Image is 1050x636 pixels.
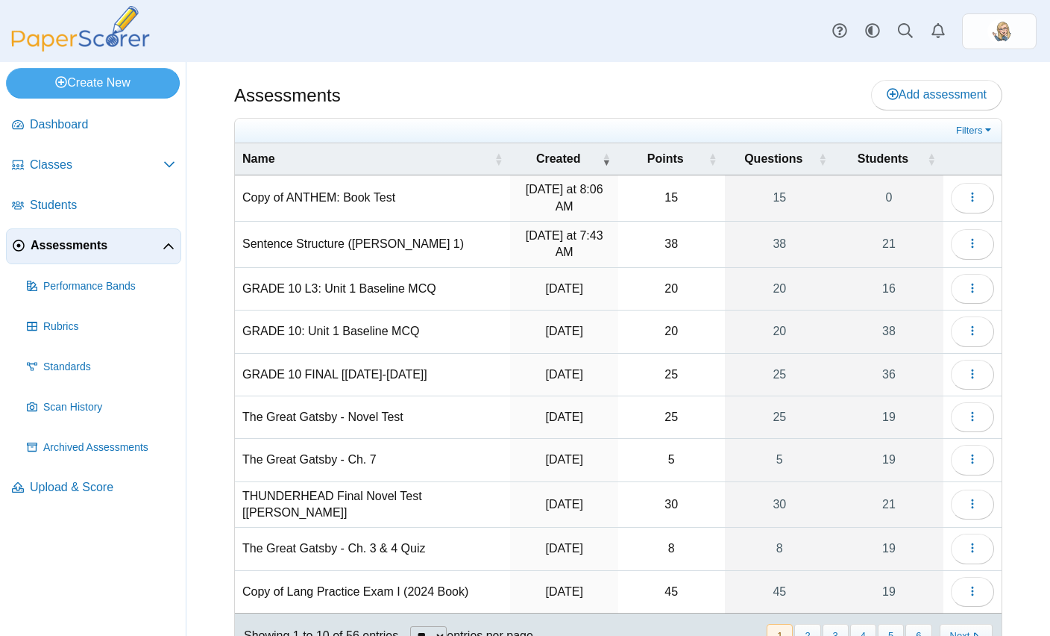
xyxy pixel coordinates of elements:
[545,498,582,511] time: May 27, 2025 at 11:39 AM
[834,482,943,528] a: 21
[31,237,163,254] span: Assessments
[618,396,725,439] td: 25
[618,222,725,268] td: 38
[834,528,943,570] a: 19
[526,183,603,212] time: Sep 25, 2025 at 8:06 AM
[618,311,725,353] td: 20
[834,222,943,267] a: 21
[725,482,835,528] a: 30
[834,175,943,221] a: 0
[6,6,155,52] img: PaperScorer
[235,439,510,481] td: The Great Gatsby - Ch. 7
[725,268,835,310] a: 20
[618,571,725,614] td: 45
[725,354,835,396] a: 25
[21,269,181,305] a: Performance Bands
[834,439,943,481] a: 19
[545,585,582,598] time: Apr 22, 2025 at 1:31 PM
[545,325,582,337] time: Sep 2, 2025 at 8:17 AM
[235,482,510,529] td: THUNDERHEAD Final Novel Test [[PERSON_NAME]]
[234,83,341,108] h1: Assessments
[21,349,181,385] a: Standards
[626,151,705,167] span: Points
[818,152,827,166] span: Questions : Activate to sort
[725,175,835,221] a: 15
[834,311,943,352] a: 38
[235,528,510,570] td: The Great Gatsby - Ch. 3 & 4 Quiz
[6,470,181,506] a: Upload & Score
[30,197,175,213] span: Students
[834,354,943,396] a: 36
[43,440,175,455] span: Archived Assessments
[235,396,510,439] td: The Great Gatsby - Novel Test
[987,19,1011,43] span: Emily Wasley
[235,354,510,396] td: GRADE 10 FINAL [[DATE]-[DATE]]
[618,175,725,222] td: 15
[235,311,510,353] td: GRADE 10: Unit 1 Baseline MCQ
[235,175,510,222] td: Copy of ANTHEM: Book Test
[618,268,725,311] td: 20
[725,396,835,438] a: 25
[618,482,725,529] td: 30
[6,228,181,264] a: Assessments
[30,116,175,133] span: Dashboard
[834,268,943,310] a: 16
[43,400,175,415] span: Scan History
[962,13,1037,49] a: ps.zKYLFpFWctilUouI
[43,360,175,375] span: Standards
[235,268,510,311] td: GRADE 10 L3: Unit 1 Baseline MCQ
[834,396,943,438] a: 19
[927,152,936,166] span: Students : Activate to sort
[235,571,510,614] td: Copy of Lang Practice Exam I (2024 Book)
[526,229,603,258] time: Sep 24, 2025 at 7:43 AM
[602,152,611,166] span: Created : Activate to remove sorting
[618,528,725,570] td: 8
[21,430,181,466] a: Archived Assessments
[21,309,181,345] a: Rubrics
[545,411,582,423] time: Jun 2, 2025 at 12:59 PM
[618,354,725,396] td: 25
[242,151,491,167] span: Name
[6,68,180,98] a: Create New
[952,123,998,138] a: Filters
[887,88,987,101] span: Add assessment
[725,571,835,613] a: 45
[871,80,1002,110] a: Add assessment
[618,439,725,481] td: 5
[725,439,835,481] a: 5
[6,41,155,54] a: PaperScorer
[6,148,181,184] a: Classes
[545,453,582,466] time: May 27, 2025 at 12:51 PM
[545,542,582,555] time: May 22, 2025 at 10:14 AM
[834,571,943,613] a: 19
[43,319,175,334] span: Rubrics
[732,151,816,167] span: Questions
[30,157,163,173] span: Classes
[987,19,1011,43] img: ps.zKYLFpFWctilUouI
[545,368,582,381] time: Jun 3, 2025 at 1:19 PM
[494,152,503,166] span: Name : Activate to sort
[6,107,181,143] a: Dashboard
[43,279,175,294] span: Performance Bands
[725,528,835,570] a: 8
[922,15,955,48] a: Alerts
[21,390,181,425] a: Scan History
[6,188,181,224] a: Students
[842,151,924,167] span: Students
[725,222,835,267] a: 38
[30,479,175,496] span: Upload & Score
[725,311,835,352] a: 20
[235,222,510,268] td: Sentence Structure ([PERSON_NAME] 1)
[518,151,598,167] span: Created
[708,152,717,166] span: Points : Activate to sort
[545,282,582,295] time: Sep 2, 2025 at 10:07 AM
